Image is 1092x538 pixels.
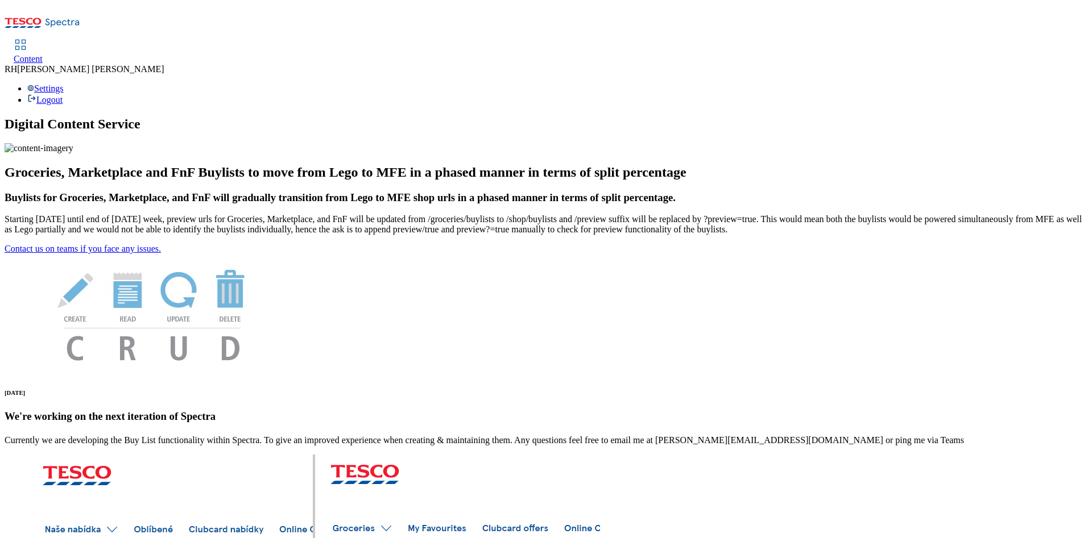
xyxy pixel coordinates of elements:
[5,214,1087,235] p: Starting [DATE] until end of [DATE] week, preview urls for Groceries, Marketplace, and FnF will b...
[5,165,1087,180] h2: Groceries, Marketplace and FnF Buylists to move from Lego to MFE in a phased manner in terms of s...
[5,191,1087,204] h3: Buylists for Groceries, Marketplace, and FnF will gradually transition from Lego to MFE shop urls...
[5,254,300,373] img: News Image
[5,143,73,153] img: content-imagery
[5,244,161,253] a: Contact us on teams if you face any issues.
[5,435,1087,445] p: Currently we are developing the Buy List functionality within Spectra. To give an improved experi...
[14,54,43,64] span: Content
[27,95,63,105] a: Logout
[17,64,164,74] span: [PERSON_NAME] [PERSON_NAME]
[5,410,1087,423] h3: We're working on the next iteration of Spectra
[5,64,17,74] span: RH
[5,389,1087,396] h6: [DATE]
[14,40,43,64] a: Content
[27,84,64,93] a: Settings
[5,116,1087,132] h1: Digital Content Service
